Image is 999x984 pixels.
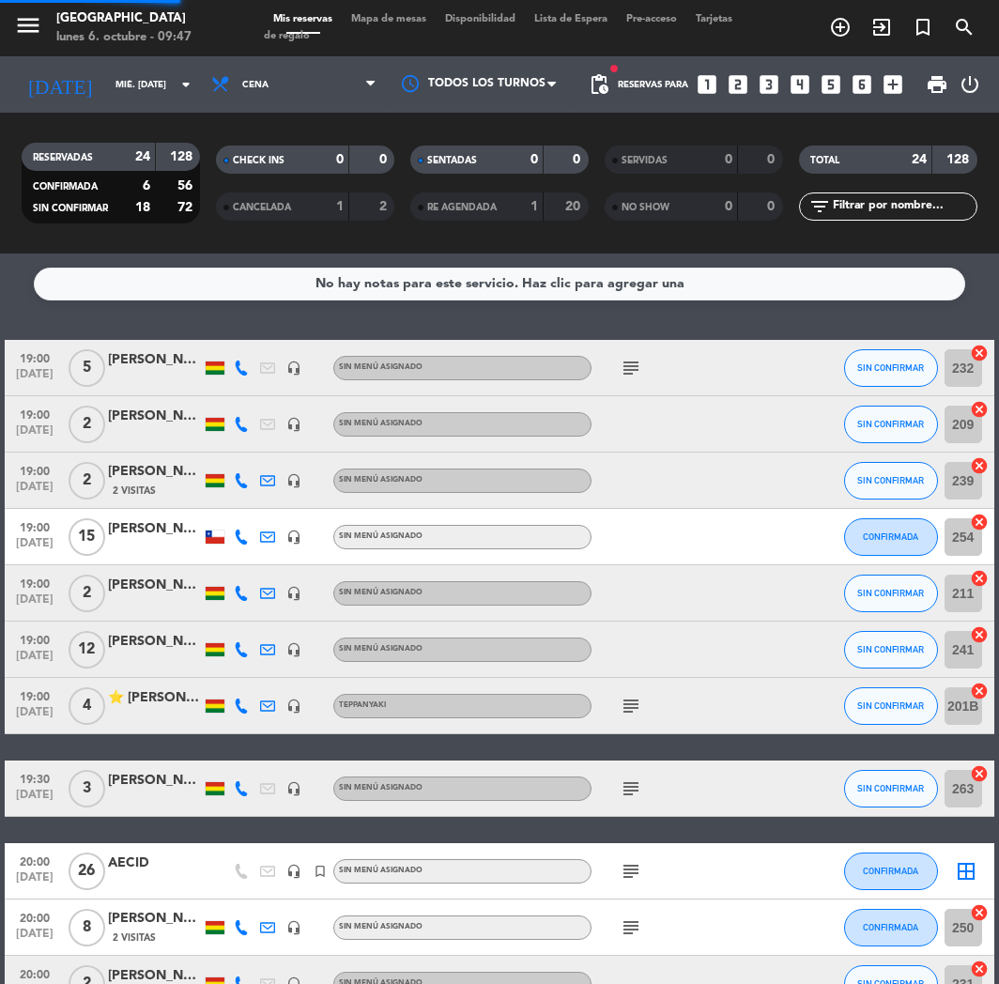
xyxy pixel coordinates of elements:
[177,179,196,192] strong: 56
[11,628,58,650] span: 19:00
[170,150,196,163] strong: 128
[339,420,423,427] span: Sin menú asignado
[955,860,977,883] i: border_all
[11,593,58,615] span: [DATE]
[69,770,105,807] span: 3
[108,853,202,874] div: AECID
[863,531,918,542] span: CONFIRMADA
[69,349,105,387] span: 5
[844,406,938,443] button: SIN CONFIRMAR
[286,417,301,432] i: headset_mic
[143,179,150,192] strong: 6
[69,406,105,443] span: 2
[11,650,58,671] span: [DATE]
[530,153,538,166] strong: 0
[617,14,686,24] span: Pre-acceso
[525,14,617,24] span: Lista de Espera
[339,784,423,792] span: Sin menú asignado
[33,153,93,162] span: RESERVADAS
[339,645,423,653] span: Sin menú asignado
[135,201,150,214] strong: 18
[286,781,301,796] i: headset_mic
[857,588,924,598] span: SIN CONFIRMAR
[69,909,105,946] span: 8
[831,196,976,217] input: Filtrar por nombre...
[857,783,924,793] span: SIN CONFIRMAR
[11,871,58,893] span: [DATE]
[177,201,196,214] strong: 72
[339,701,386,709] span: Teppanyaki
[844,853,938,890] button: CONFIRMADA
[857,475,924,485] span: SIN CONFIRMAR
[953,16,976,38] i: search
[242,80,269,90] span: Cena
[11,767,58,789] span: 19:30
[844,687,938,725] button: SIN CONFIRMAR
[725,153,732,166] strong: 0
[11,706,58,728] span: [DATE]
[108,770,202,792] div: [PERSON_NAME]
[69,518,105,556] span: 15
[618,80,688,90] span: Reservas para
[530,200,538,213] strong: 1
[810,156,839,165] span: TOTAL
[695,72,719,97] i: looks_one
[436,14,525,24] span: Disponibilidad
[339,923,423,930] span: Sin menú asignado
[56,28,192,47] div: lunes 6. octubre - 09:47
[912,16,934,38] i: turned_in_not
[11,403,58,424] span: 19:00
[620,777,642,800] i: subject
[286,361,301,376] i: headset_mic
[108,406,202,427] div: [PERSON_NAME]
[970,625,989,644] i: cancel
[573,153,584,166] strong: 0
[11,789,58,810] span: [DATE]
[14,65,106,103] i: [DATE]
[427,203,497,212] span: RE AGENDADA
[726,72,750,97] i: looks_two
[286,699,301,714] i: headset_mic
[339,589,423,596] span: Sin menú asignado
[912,153,927,166] strong: 24
[11,572,58,593] span: 19:00
[926,73,948,96] span: print
[339,867,423,874] span: Sin menú asignado
[339,532,423,540] span: Sin menú asignado
[857,644,924,654] span: SIN CONFIRMAR
[108,349,202,371] div: [PERSON_NAME]
[622,156,668,165] span: SERVIDAS
[69,631,105,669] span: 12
[33,204,108,213] span: SIN CONFIRMAR
[959,73,981,96] i: power_settings_new
[286,920,301,935] i: headset_mic
[881,72,905,97] i: add_box
[233,203,291,212] span: CANCELADA
[608,63,620,74] span: fiber_manual_record
[844,575,938,612] button: SIN CONFIRMAR
[108,575,202,596] div: [PERSON_NAME] [PERSON_NAME]
[233,156,284,165] span: CHECK INS
[844,462,938,500] button: SIN CONFIRMAR
[313,864,328,879] i: turned_in_not
[11,368,58,390] span: [DATE]
[379,200,391,213] strong: 2
[863,866,918,876] span: CONFIRMADA
[108,908,202,930] div: [PERSON_NAME]
[767,200,778,213] strong: 0
[379,153,391,166] strong: 0
[14,11,42,46] button: menu
[286,864,301,879] i: headset_mic
[315,273,684,295] div: No hay notas para este servicio. Haz clic para agregar una
[588,73,610,96] span: pending_actions
[620,860,642,883] i: subject
[286,586,301,601] i: headset_mic
[175,73,197,96] i: arrow_drop_down
[970,682,989,700] i: cancel
[342,14,436,24] span: Mapa de mesas
[844,631,938,669] button: SIN CONFIRMAR
[339,476,423,484] span: Sin menú asignado
[970,569,989,588] i: cancel
[946,153,973,166] strong: 128
[620,357,642,379] i: subject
